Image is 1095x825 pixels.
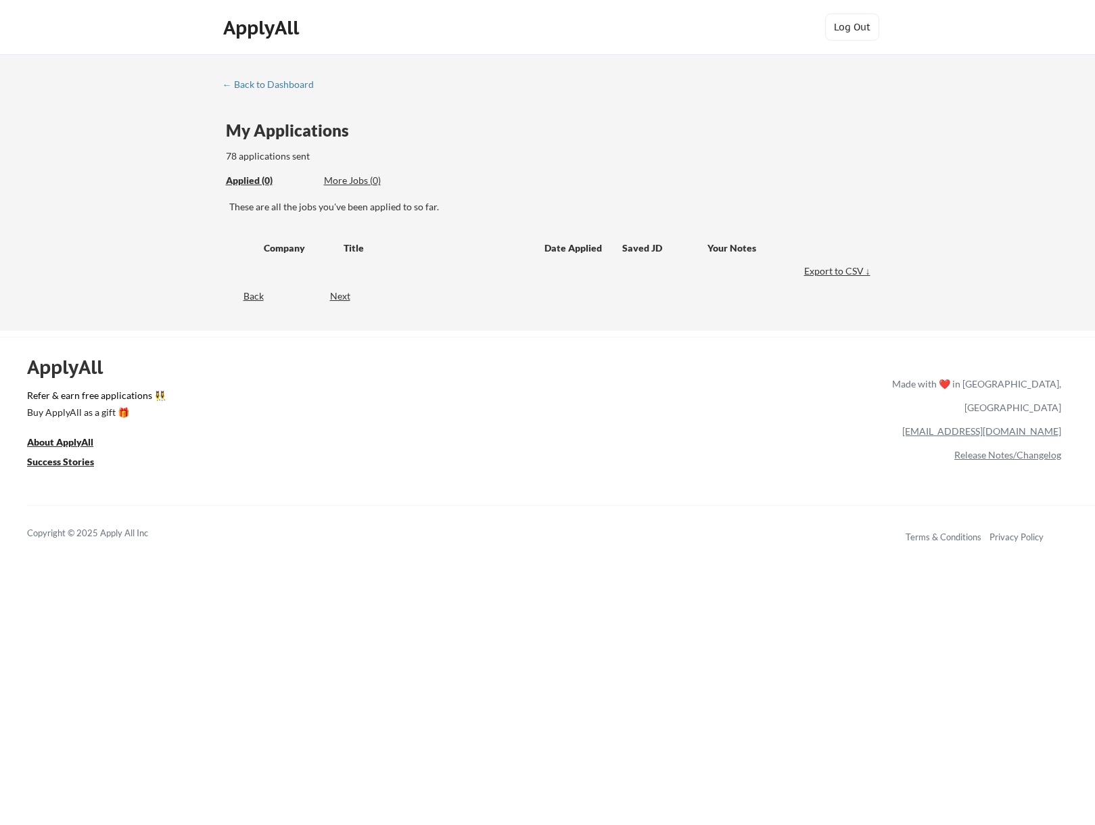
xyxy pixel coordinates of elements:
[906,532,981,542] a: Terms & Conditions
[804,264,874,278] div: Export to CSV ↓
[27,408,162,417] div: Buy ApplyAll as a gift 🎁
[27,527,183,540] div: Copyright © 2025 Apply All Inc
[27,405,162,422] a: Buy ApplyAll as a gift 🎁
[27,436,93,448] u: About ApplyAll
[27,456,94,467] u: Success Stories
[223,16,303,39] div: ApplyAll
[226,149,488,163] div: 78 applications sent
[226,174,314,187] div: Applied (0)
[264,241,331,255] div: Company
[324,174,423,187] div: More Jobs (0)
[223,289,264,303] div: Back
[27,356,118,379] div: ApplyAll
[544,241,604,255] div: Date Applied
[223,79,324,93] a: ← Back to Dashboard
[954,449,1061,461] a: Release Notes/Changelog
[226,174,314,188] div: These are all the jobs you've been applied to so far.
[825,14,879,41] button: Log Out
[707,241,862,255] div: Your Notes
[229,200,874,214] div: These are all the jobs you've been applied to so far.
[344,241,532,255] div: Title
[324,174,423,188] div: These are job applications we think you'd be a good fit for, but couldn't apply you to automatica...
[226,122,360,139] div: My Applications
[989,532,1044,542] a: Privacy Policy
[27,435,112,452] a: About ApplyAll
[27,391,609,405] a: Refer & earn free applications 👯‍♀️
[902,425,1061,437] a: [EMAIL_ADDRESS][DOMAIN_NAME]
[330,289,366,303] div: Next
[887,372,1061,419] div: Made with ❤️ in [GEOGRAPHIC_DATA], [GEOGRAPHIC_DATA]
[223,80,324,89] div: ← Back to Dashboard
[622,235,707,260] div: Saved JD
[27,454,112,471] a: Success Stories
